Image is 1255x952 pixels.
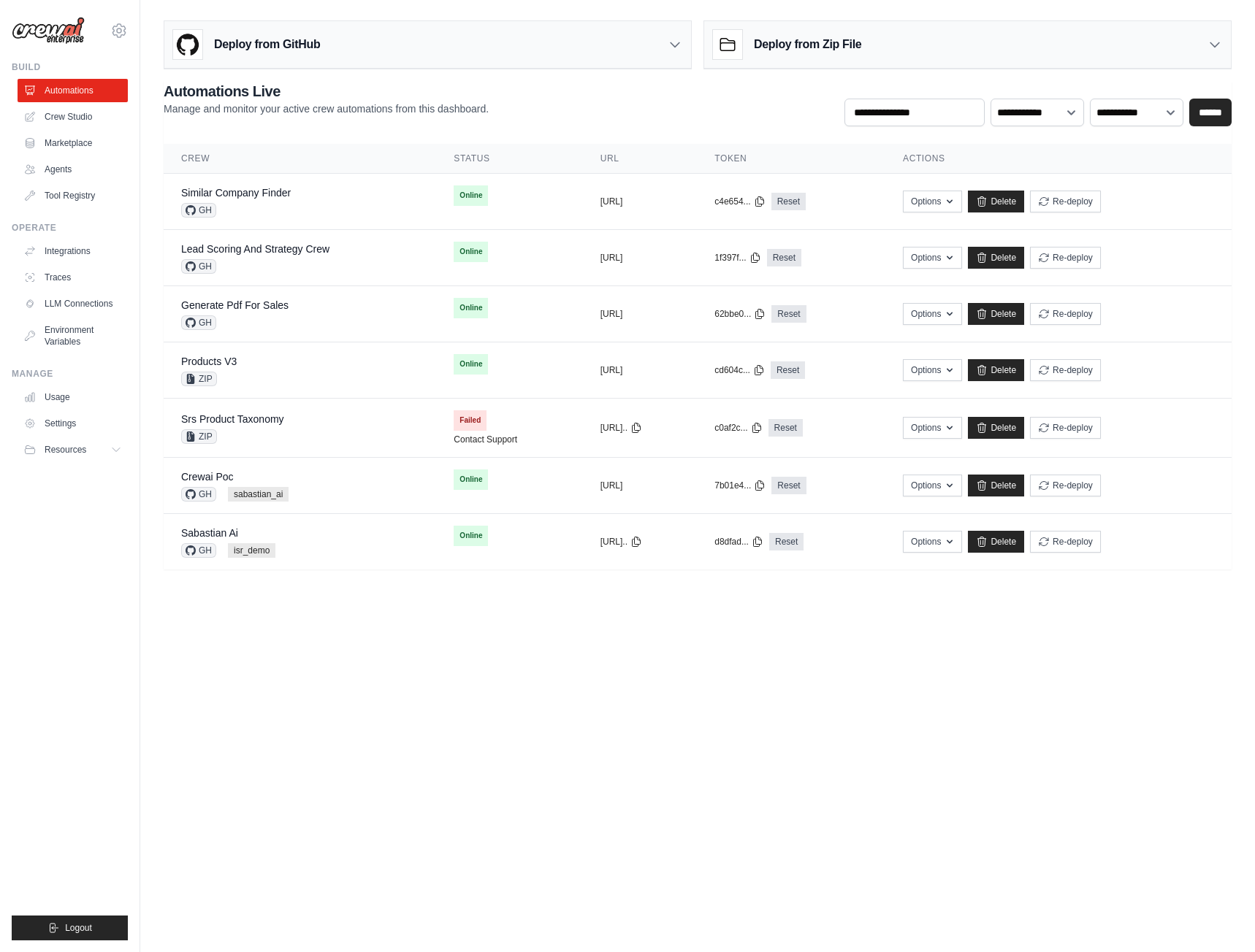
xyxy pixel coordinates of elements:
a: Usage [18,385,128,409]
a: Contact Support [454,434,517,445]
div: Operate [12,222,128,234]
a: Delete [968,191,1024,212]
th: Status [436,144,582,174]
button: 62bbe0... [714,308,766,320]
span: Online [454,469,488,490]
span: GH [181,259,216,274]
a: Reset [771,305,806,323]
a: Srs Product Taxonomy [181,413,284,425]
span: ZIP [181,429,217,444]
span: GH [181,543,216,558]
button: 7b01e4... [714,480,766,491]
a: Generate Pdf For Sales [181,299,289,311]
div: Build [12,61,128,73]
button: 1f397f... [714,252,760,264]
a: Tool Registry [18,184,128,207]
a: Automations [18,79,128,102]
button: Resources [18,438,128,461]
span: GH [181,203,216,218]
button: Re-deploy [1030,475,1101,496]
a: Delete [968,531,1024,553]
a: Reset [771,477,806,494]
img: GitHub Logo [173,30,202,59]
span: ZIP [181,372,217,386]
a: Lead Scoring And Strategy Crew [181,243,329,255]
span: sabastian_ai [228,487,289,502]
div: Manage [12,368,128,380]
a: Reset [769,533,804,550]
a: Reset [771,193,806,210]
span: isr_demo [228,543,275,558]
a: Crewai Poc [181,471,234,483]
button: Re-deploy [1030,531,1101,553]
button: Re-deploy [1030,247,1101,269]
button: c4e654... [714,196,765,207]
a: Delete [968,247,1024,269]
button: Options [903,359,962,381]
a: Delete [968,475,1024,496]
a: Integrations [18,239,128,263]
th: URL [583,144,698,174]
a: Agents [18,158,128,181]
button: Logout [12,915,128,940]
a: Similar Company Finder [181,187,291,199]
button: Re-deploy [1030,303,1101,325]
a: Traces [18,266,128,289]
a: Reset [767,249,801,266]
a: Sabastian Ai [181,527,238,539]
h3: Deploy from GitHub [214,36,320,53]
button: cd604c... [714,364,765,376]
button: Options [903,531,962,553]
a: Reset [768,419,803,437]
button: c0af2c... [714,422,762,434]
p: Manage and monitor your active crew automations from this dashboard. [164,101,489,116]
span: Online [454,298,488,318]
a: Delete [968,303,1024,325]
a: LLM Connections [18,292,128,315]
button: d8dfad... [714,536,763,548]
span: Online [454,185,488,206]
button: Re-deploy [1030,191,1101,212]
span: Logout [65,922,92,934]
th: Crew [164,144,436,174]
th: Actions [885,144,1232,174]
button: Options [903,247,962,269]
a: Environment Variables [18,318,128,353]
span: Online [454,242,488,262]
a: Delete [968,359,1024,381]
button: Options [903,303,962,325]
h3: Deploy from Zip File [754,36,861,53]
span: Online [454,354,488,375]
th: Token [697,144,885,174]
a: Settings [18,412,128,435]
a: Products V3 [181,356,237,367]
button: Options [903,417,962,439]
a: Delete [968,417,1024,439]
button: Re-deploy [1030,359,1101,381]
span: GH [181,487,216,502]
button: Re-deploy [1030,417,1101,439]
button: Options [903,191,962,212]
img: Logo [12,17,85,45]
span: Online [454,526,488,546]
button: Options [903,475,962,496]
a: Reset [771,361,805,379]
a: Crew Studio [18,105,128,128]
h2: Automations Live [164,81,489,101]
a: Marketplace [18,131,128,155]
span: Failed [454,410,487,431]
span: GH [181,315,216,330]
span: Resources [45,444,86,456]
